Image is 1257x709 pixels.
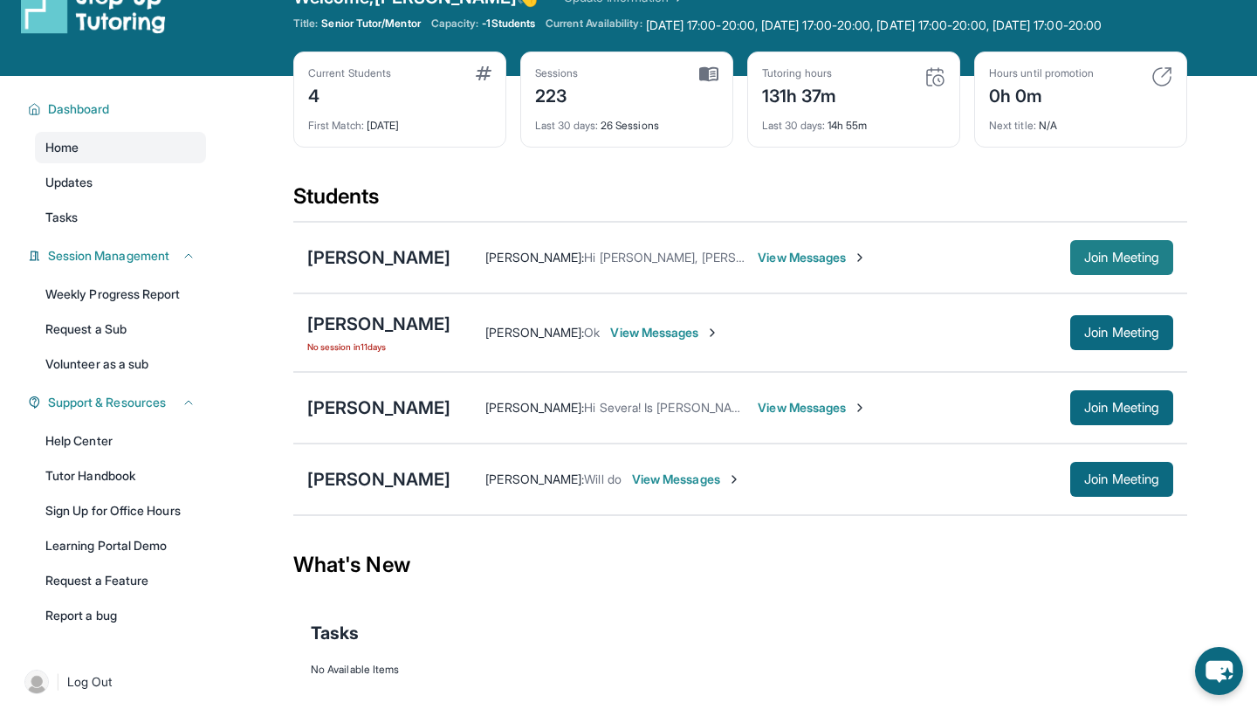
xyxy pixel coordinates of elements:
[762,80,837,108] div: 131h 37m
[989,108,1172,133] div: N/A
[56,671,60,692] span: |
[307,467,450,492] div: [PERSON_NAME]
[584,400,884,415] span: Hi Severa! Is [PERSON_NAME] able to make it [DATE]?
[307,396,450,420] div: [PERSON_NAME]
[308,108,491,133] div: [DATE]
[853,401,867,415] img: Chevron-Right
[989,119,1036,132] span: Next title :
[1070,462,1173,497] button: Join Meeting
[705,326,719,340] img: Chevron-Right
[646,17,1102,34] span: [DATE] 17:00-20:00, [DATE] 17:00-20:00, [DATE] 17:00-20:00, [DATE] 17:00-20:00
[1084,252,1159,263] span: Join Meeting
[45,209,78,226] span: Tasks
[632,471,741,488] span: View Messages
[1195,647,1243,695] button: chat-button
[989,66,1094,80] div: Hours until promotion
[67,673,113,691] span: Log Out
[1070,315,1173,350] button: Join Meeting
[1070,240,1173,275] button: Join Meeting
[45,174,93,191] span: Updates
[758,249,867,266] span: View Messages
[35,348,206,380] a: Volunteer as a sub
[48,394,166,411] span: Support & Resources
[41,100,196,118] button: Dashboard
[17,663,206,701] a: |Log Out
[431,17,479,31] span: Capacity:
[699,66,718,82] img: card
[535,119,598,132] span: Last 30 days :
[293,527,1187,603] div: What's New
[476,66,491,80] img: card
[1084,474,1159,485] span: Join Meeting
[35,600,206,631] a: Report a bug
[307,312,450,336] div: [PERSON_NAME]
[584,472,622,486] span: Will do
[35,495,206,527] a: Sign Up for Office Hours
[35,279,206,310] a: Weekly Progress Report
[41,247,196,265] button: Session Management
[321,17,420,31] span: Senior Tutor/Mentor
[35,460,206,492] a: Tutor Handbook
[35,202,206,233] a: Tasks
[1084,327,1159,338] span: Join Meeting
[45,139,79,156] span: Home
[307,245,450,270] div: [PERSON_NAME]
[762,119,825,132] span: Last 30 days :
[48,100,110,118] span: Dashboard
[308,119,364,132] span: First Match :
[762,108,945,133] div: 14h 55m
[1151,66,1172,87] img: card
[535,108,718,133] div: 26 Sessions
[727,472,741,486] img: Chevron-Right
[485,472,584,486] span: [PERSON_NAME] :
[758,399,867,416] span: View Messages
[924,66,945,87] img: card
[35,565,206,596] a: Request a Feature
[1070,390,1173,425] button: Join Meeting
[485,400,584,415] span: [PERSON_NAME] :
[610,324,719,341] span: View Messages
[48,247,169,265] span: Session Management
[35,313,206,345] a: Request a Sub
[584,325,600,340] span: Ok
[485,325,584,340] span: [PERSON_NAME] :
[989,80,1094,108] div: 0h 0m
[308,66,391,80] div: Current Students
[311,621,359,645] span: Tasks
[853,251,867,265] img: Chevron-Right
[293,182,1187,221] div: Students
[35,167,206,198] a: Updates
[485,250,584,265] span: [PERSON_NAME] :
[762,66,837,80] div: Tutoring hours
[35,425,206,457] a: Help Center
[24,670,49,694] img: user-img
[35,530,206,561] a: Learning Portal Demo
[535,66,579,80] div: Sessions
[1084,403,1159,413] span: Join Meeting
[41,394,196,411] button: Support & Resources
[307,340,450,354] span: No session in 11 days
[308,80,391,108] div: 4
[293,17,318,31] span: Title:
[535,80,579,108] div: 223
[311,663,1170,677] div: No Available Items
[482,17,535,31] span: -1 Students
[35,132,206,163] a: Home
[546,17,642,34] span: Current Availability:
